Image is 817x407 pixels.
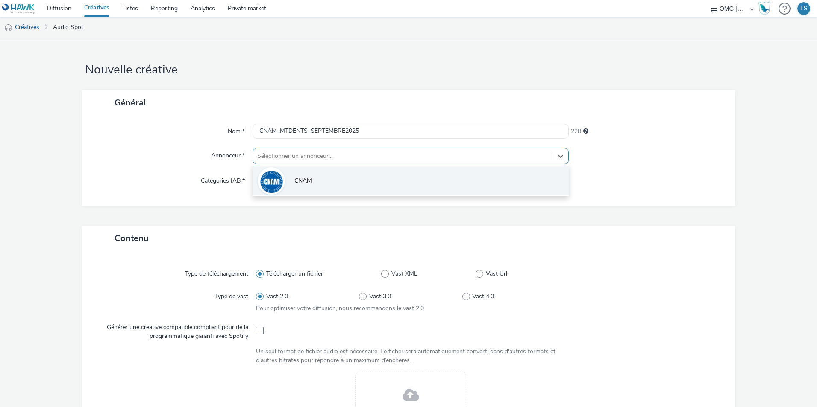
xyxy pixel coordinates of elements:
[259,169,284,193] img: CNAM
[182,266,252,278] label: Type de téléchargement
[224,124,248,136] label: Nom *
[212,289,252,301] label: Type de vast
[253,124,569,139] input: Nom
[208,148,248,160] label: Annonceur *
[266,292,288,301] span: Vast 2.0
[472,292,494,301] span: Vast 4.0
[391,270,417,278] span: Vast XML
[800,2,808,15] div: ES
[486,270,507,278] span: Vast Url
[758,2,774,15] a: Hawk Academy
[583,127,588,136] div: 255 caractères maximum
[571,127,581,136] span: 228
[2,3,35,14] img: undefined Logo
[758,2,771,15] img: Hawk Academy
[4,23,13,32] img: audio
[266,270,323,278] span: Télécharger un fichier
[82,62,735,78] h1: Nouvelle créative
[49,17,88,38] a: Audio Spot
[369,292,391,301] span: Vast 3.0
[197,173,248,185] label: Catégories IAB *
[294,177,312,185] span: CNAM
[115,233,149,244] span: Contenu
[97,320,252,340] label: Générer une creative compatible compliant pour de la programmatique garanti avec Spotify
[115,97,146,108] span: Général
[256,304,424,312] span: Pour optimiser votre diffusion, nous recommandons le vast 2.0
[256,347,565,365] div: Un seul format de fichier audio est nécessaire. Le ficher sera automatiquement converti dans d'au...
